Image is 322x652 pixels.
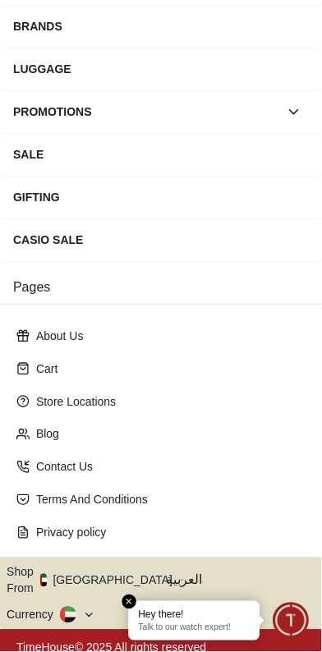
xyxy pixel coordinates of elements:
[13,140,309,169] div: SALE
[13,54,309,84] div: LUGGAGE
[13,225,309,255] div: CASIO SALE
[7,607,60,623] div: Currency
[36,426,299,443] p: Blog
[139,608,251,622] div: Hey there!
[36,525,299,541] p: Privacy policy
[166,571,315,590] span: العربية
[36,492,299,508] p: Terms And Conditions
[166,564,315,597] button: العربية
[36,393,299,410] p: Store Locations
[13,11,309,41] div: BRANDS
[13,182,309,212] div: GIFTING
[274,604,310,640] div: Chat Widget
[13,97,279,126] div: PROMOTIONS
[36,360,299,377] p: Cart
[40,574,47,587] img: United Arab Emirates
[139,623,251,635] p: Talk to our watch expert!
[7,564,185,597] button: Shop From[GEOGRAPHIC_DATA]
[36,459,299,475] p: Contact Us
[36,328,299,344] p: About Us
[122,595,137,610] em: Close tooltip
